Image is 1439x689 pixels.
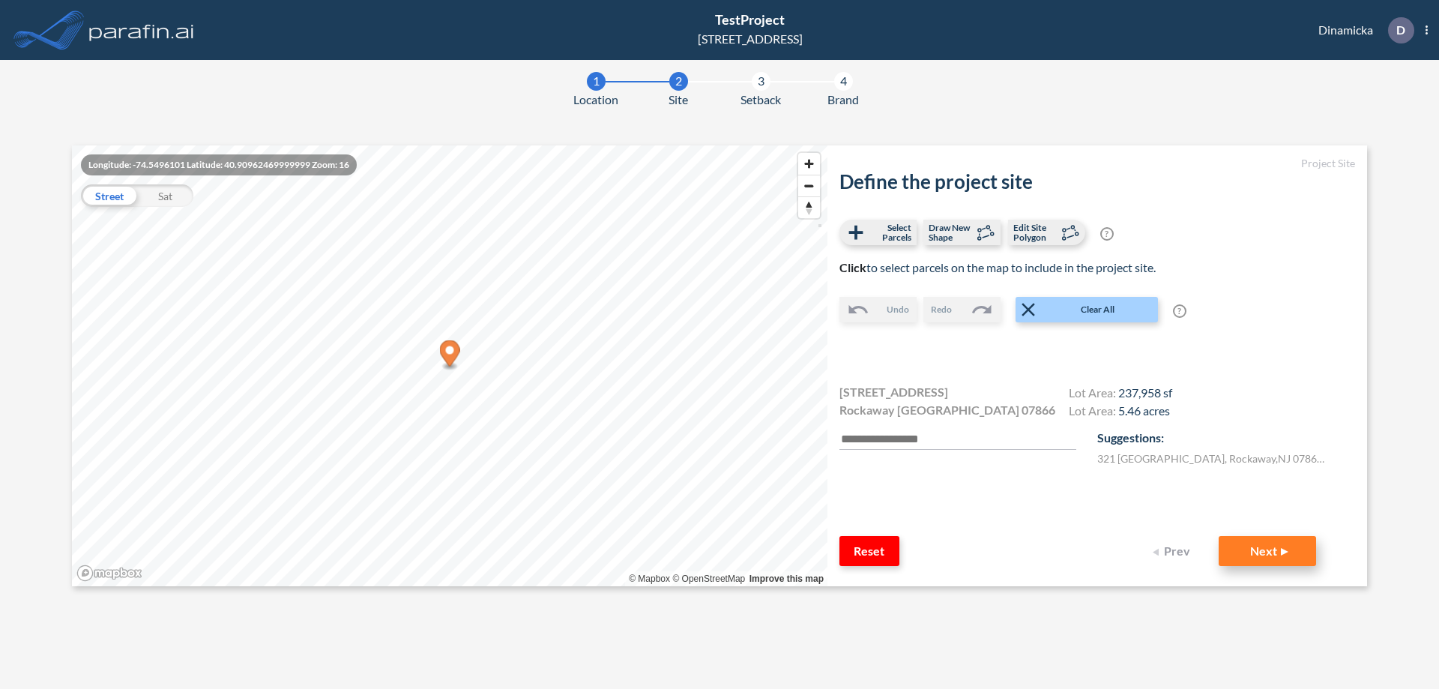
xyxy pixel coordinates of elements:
a: OpenStreetMap [672,574,745,584]
button: Reset bearing to north [798,196,820,218]
span: Location [573,91,618,109]
h4: Lot Area: [1069,385,1172,403]
p: D [1396,23,1405,37]
div: Street [81,184,137,207]
div: 2 [669,72,688,91]
div: 1 [587,72,606,91]
label: 321 [GEOGRAPHIC_DATA] , Rockaway , NJ 07866 , US [1097,451,1330,466]
button: Clear All [1016,297,1158,322]
span: Setback [740,91,781,109]
span: Clear All [1040,303,1156,316]
a: Improve this map [749,574,824,584]
a: Mapbox [629,574,670,584]
button: Next [1219,536,1316,566]
button: Zoom out [798,175,820,196]
span: Redo [931,303,952,316]
span: Undo [887,303,909,316]
span: 237,958 sf [1118,385,1172,400]
canvas: Map [72,145,827,586]
h5: Project Site [839,157,1355,170]
span: Rockaway [GEOGRAPHIC_DATA] 07866 [839,401,1055,419]
div: Sat [137,184,193,207]
span: Select Parcels [867,223,911,242]
b: Click [839,260,866,274]
span: 5.46 acres [1118,403,1170,418]
div: Map marker [440,340,460,371]
button: Undo [839,297,917,322]
div: 4 [834,72,853,91]
span: to select parcels on the map to include in the project site. [839,260,1156,274]
div: 3 [752,72,770,91]
div: Longitude: -74.5496101 Latitude: 40.90962469999999 Zoom: 16 [81,154,357,175]
div: Dinamicka [1296,17,1428,43]
span: Brand [827,91,859,109]
span: Reset bearing to north [798,197,820,218]
button: Redo [923,297,1001,322]
h4: Lot Area: [1069,403,1172,421]
a: Mapbox homepage [76,565,142,582]
span: Draw New Shape [929,223,973,242]
div: [STREET_ADDRESS] [698,30,803,48]
img: logo [86,15,197,45]
span: Site [669,91,688,109]
span: Edit Site Polygon [1013,223,1058,242]
span: ? [1173,304,1186,318]
span: ? [1100,227,1114,241]
p: Suggestions: [1097,429,1355,447]
h2: Define the project site [839,170,1355,193]
button: Reset [839,536,899,566]
span: TestProject [715,11,785,28]
button: Prev [1144,536,1204,566]
span: [STREET_ADDRESS] [839,383,948,401]
button: Zoom in [798,153,820,175]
